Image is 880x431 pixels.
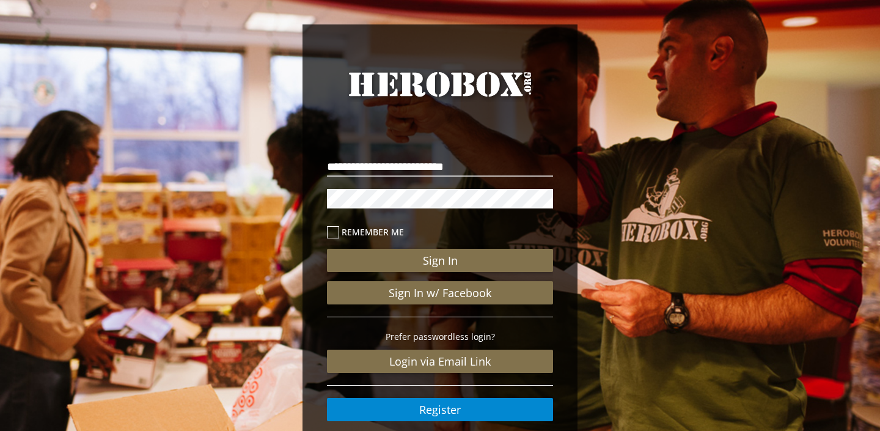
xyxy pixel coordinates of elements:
[327,330,553,344] p: Prefer passwordless login?
[327,281,553,304] a: Sign In w/ Facebook
[327,225,553,239] label: Remember me
[327,249,553,272] button: Sign In
[327,398,553,421] a: Register
[327,350,553,373] a: Login via Email Link
[327,67,553,123] a: HeroBox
